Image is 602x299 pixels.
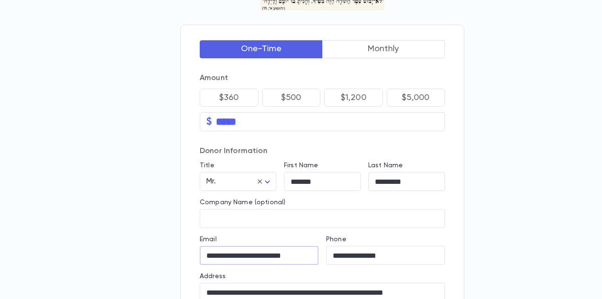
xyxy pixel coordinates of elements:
[200,40,323,58] button: One-Time
[200,146,445,156] p: Donor Information
[281,93,301,102] p: $500
[262,89,321,107] button: $500
[200,199,285,206] label: Company Name (optional)
[368,162,403,169] label: Last Name
[200,162,214,169] label: Title
[200,236,217,243] label: Email
[200,172,276,191] div: Mr.
[206,117,212,127] p: $
[341,93,366,102] p: $1,200
[402,93,429,102] p: $5,000
[326,236,346,243] label: Phone
[200,272,226,280] label: Address
[200,89,258,107] button: $360
[200,73,445,83] p: Amount
[324,89,383,107] button: $1,200
[387,89,445,107] button: $5,000
[219,93,239,102] p: $360
[284,162,318,169] label: First Name
[322,40,445,58] button: Monthly
[206,178,216,185] span: Mr.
